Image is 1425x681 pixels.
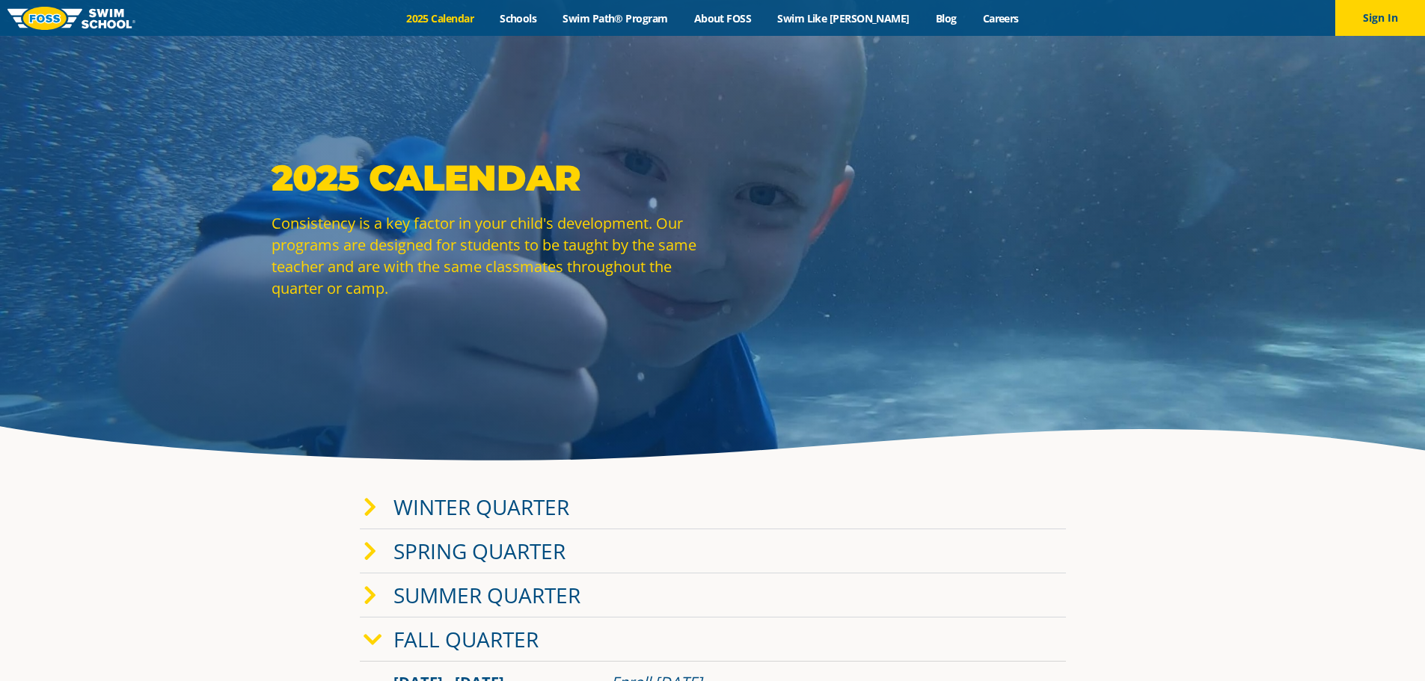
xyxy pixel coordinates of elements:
a: 2025 Calendar [393,11,487,25]
a: Swim Path® Program [550,11,681,25]
a: Swim Like [PERSON_NAME] [764,11,923,25]
a: Winter Quarter [393,493,569,521]
img: FOSS Swim School Logo [7,7,135,30]
a: Summer Quarter [393,581,580,609]
a: Careers [969,11,1032,25]
p: Consistency is a key factor in your child's development. Our programs are designed for students t... [272,212,705,299]
a: Spring Quarter [393,537,566,565]
strong: 2025 Calendar [272,156,580,200]
a: Blog [922,11,969,25]
a: About FOSS [681,11,764,25]
a: Fall Quarter [393,625,539,653]
a: Schools [487,11,550,25]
